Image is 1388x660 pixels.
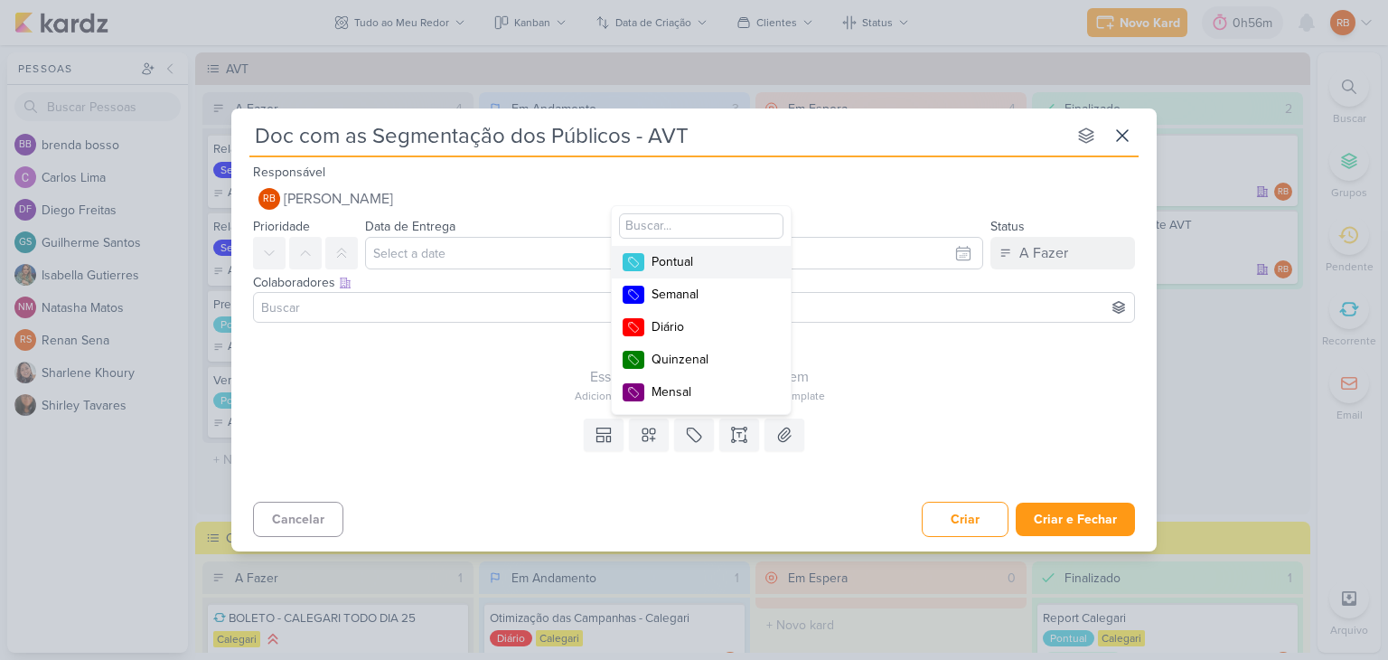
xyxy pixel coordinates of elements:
[990,237,1135,269] button: A Fazer
[612,376,791,409] button: Mensal
[612,344,791,376] button: Quinzenal
[258,297,1130,318] input: Buscar
[619,213,783,239] input: Buscar...
[284,188,393,210] span: [PERSON_NAME]
[263,194,276,204] p: RB
[1016,503,1135,536] button: Criar e Fechar
[253,165,325,180] label: Responsável
[1019,242,1068,264] div: A Fazer
[249,119,1066,152] input: Kard Sem Título
[922,502,1008,537] button: Criar
[612,278,791,311] button: Semanal
[253,388,1146,404] div: Adicione um item abaixo ou selecione um template
[990,219,1025,234] label: Status
[612,311,791,344] button: Diário
[253,273,1135,292] div: Colaboradores
[612,246,791,278] button: Pontual
[253,366,1146,388] div: Esse kard não possui nenhum item
[253,183,1135,215] button: RB [PERSON_NAME]
[652,382,769,401] div: Mensal
[258,188,280,210] div: Rogerio Bispo
[652,350,769,369] div: Quinzenal
[365,237,983,269] input: Select a date
[365,219,455,234] label: Data de Entrega
[253,502,343,537] button: Cancelar
[652,252,769,271] div: Pontual
[253,219,310,234] label: Prioridade
[652,317,769,336] div: Diário
[652,285,769,304] div: Semanal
